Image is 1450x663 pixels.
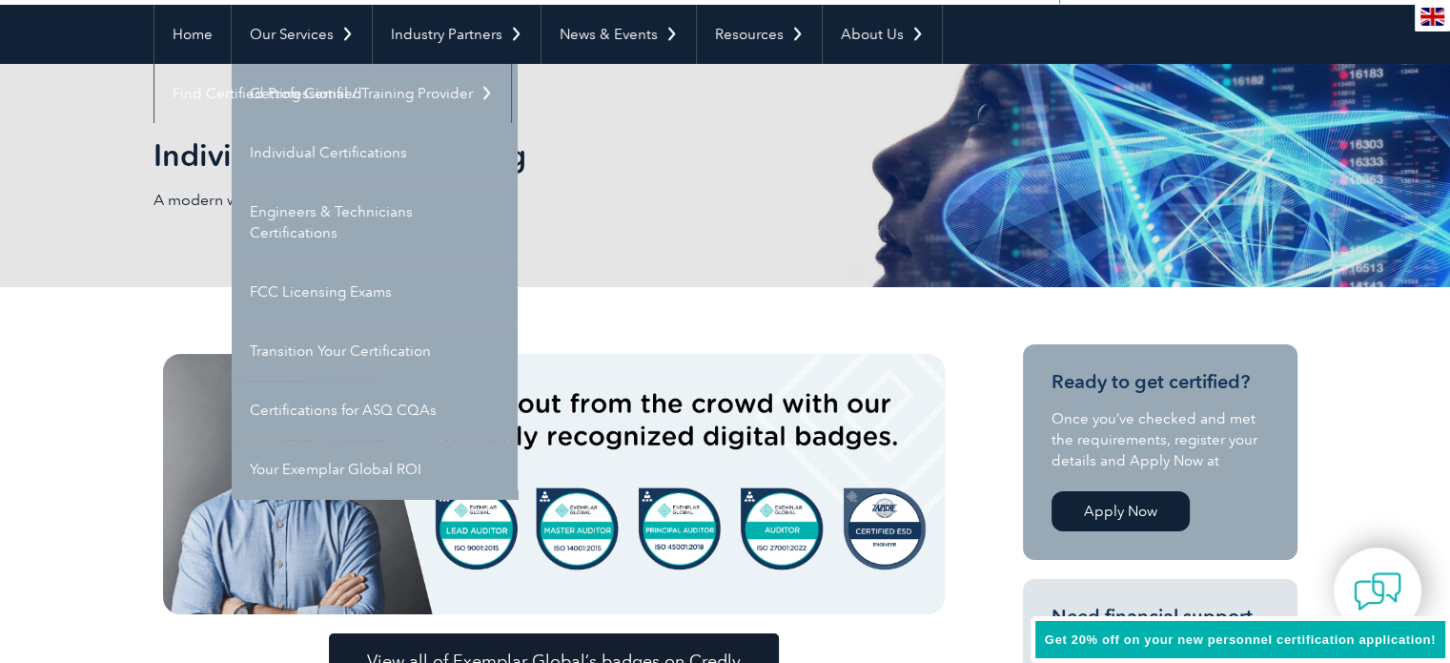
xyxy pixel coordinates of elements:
img: contact-chat.png [1354,568,1401,615]
img: badges [163,354,945,614]
p: Once you’ve checked and met the requirements, register your details and Apply Now at [1052,408,1269,471]
a: Certifications for ASQ CQAs [232,381,518,440]
a: About Us [823,5,942,64]
span: Get 20% off on your new personnel certification application! [1045,632,1436,647]
a: Our Services [232,5,372,64]
h3: Need financial support from your employer? [1052,605,1269,653]
a: Find Certified Professional / Training Provider [154,64,511,123]
a: Home [154,5,231,64]
p: A modern way to display your achievements [153,190,725,211]
h2: Individual Digital Badging [153,140,954,171]
a: Engineers & Technicians Certifications [232,182,518,262]
a: News & Events [541,5,696,64]
a: Apply Now [1052,491,1190,531]
h3: Ready to get certified? [1052,370,1269,394]
a: FCC Licensing Exams [232,262,518,321]
img: en [1420,8,1444,26]
a: Transition Your Certification [232,321,518,381]
a: Industry Partners [373,5,541,64]
a: Individual Certifications [232,123,518,182]
a: Your Exemplar Global ROI [232,440,518,499]
a: Resources [697,5,822,64]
